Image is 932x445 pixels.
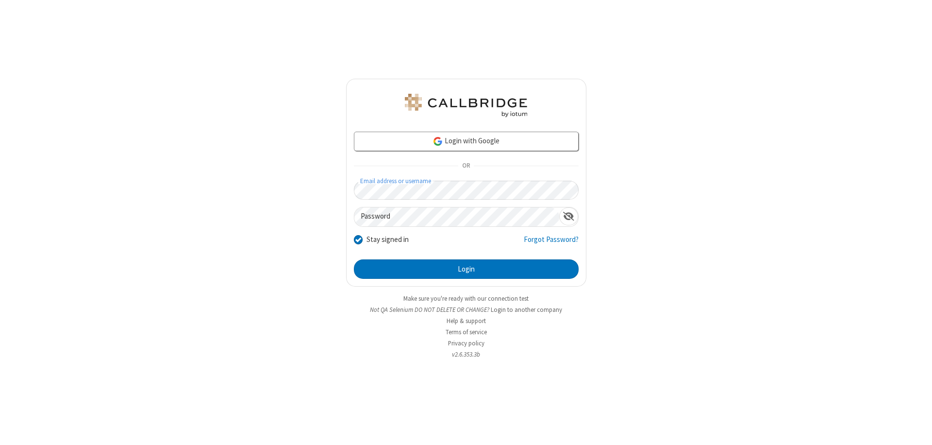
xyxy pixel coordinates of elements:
a: Forgot Password? [524,234,579,253]
button: Login to another company [491,305,562,314]
li: Not QA Selenium DO NOT DELETE OR CHANGE? [346,305,586,314]
input: Password [354,207,559,226]
input: Email address or username [354,181,579,200]
a: Terms of service [446,328,487,336]
a: Login with Google [354,132,579,151]
a: Make sure you're ready with our connection test [403,294,529,303]
img: google-icon.png [433,136,443,147]
li: v2.6.353.3b [346,350,586,359]
label: Stay signed in [366,234,409,245]
div: Show password [559,207,578,225]
a: Privacy policy [448,339,484,347]
a: Help & support [447,317,486,325]
img: QA Selenium DO NOT DELETE OR CHANGE [403,94,529,117]
button: Login [354,259,579,279]
span: OR [458,159,474,173]
iframe: Chat [908,420,925,438]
